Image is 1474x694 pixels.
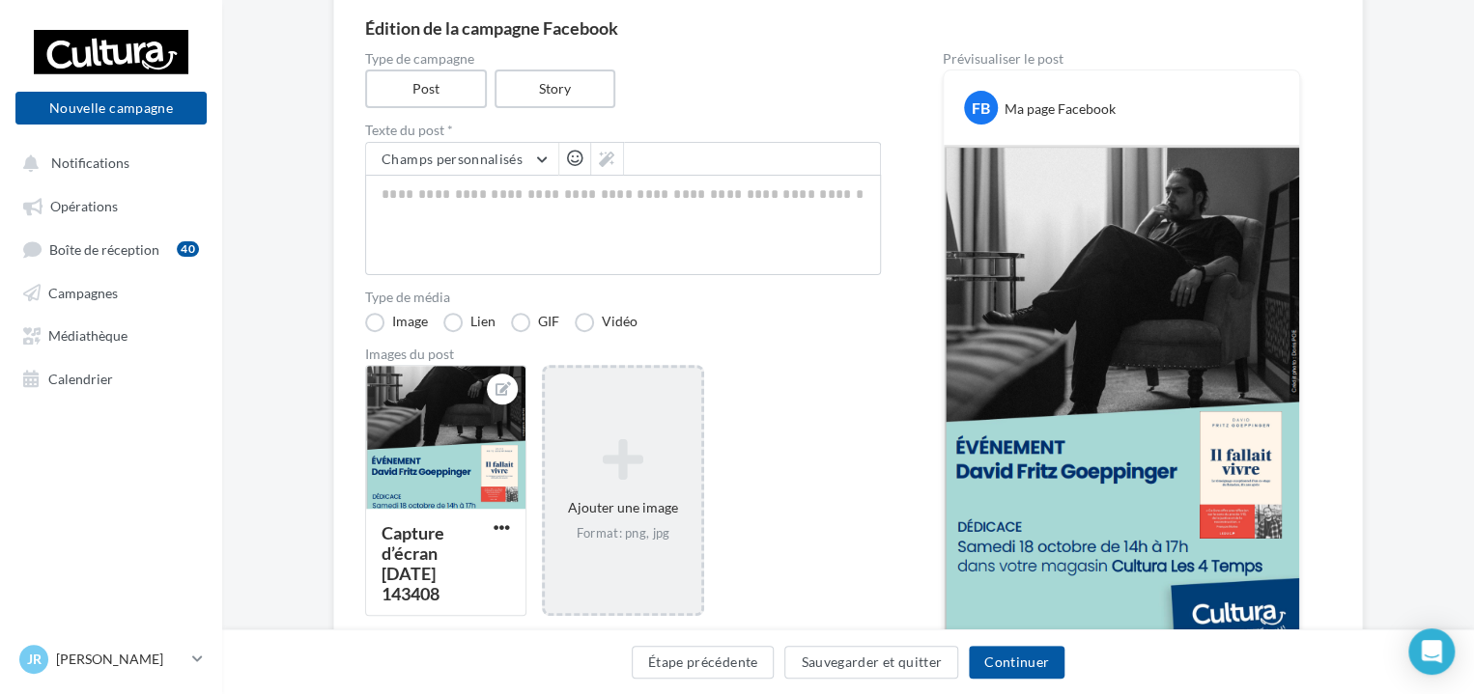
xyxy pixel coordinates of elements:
[12,187,211,222] a: Opérations
[382,151,523,167] span: Champs personnalisés
[27,650,42,669] span: Jr
[365,313,428,332] label: Image
[943,52,1300,66] div: Prévisualiser le post
[12,145,203,180] button: Notifications
[964,91,998,125] div: FB
[50,198,118,214] span: Opérations
[48,370,113,386] span: Calendrier
[575,313,638,332] label: Vidéo
[15,641,207,678] a: Jr [PERSON_NAME]
[365,69,487,108] label: Post
[511,313,559,332] label: GIF
[495,69,616,108] label: Story
[1408,628,1455,675] div: Open Intercom Messenger
[365,52,881,66] label: Type de campagne
[12,317,211,351] a: Médiathèque
[51,154,129,171] span: Notifications
[969,646,1064,679] button: Continuer
[365,124,881,137] label: Texte du post *
[49,240,159,257] span: Boîte de réception
[366,143,558,176] button: Champs personnalisés
[1005,99,1116,119] div: Ma page Facebook
[443,313,496,332] label: Lien
[382,522,444,604] div: Capture d’écran [DATE] 143408
[365,19,1331,37] div: Édition de la campagne Facebook
[784,646,958,679] button: Sauvegarder et quitter
[56,650,184,669] p: [PERSON_NAME]
[177,241,199,257] div: 40
[12,274,211,309] a: Campagnes
[15,92,207,125] button: Nouvelle campagne
[12,360,211,395] a: Calendrier
[365,291,881,304] label: Type de média
[48,327,128,344] span: Médiathèque
[12,231,211,266] a: Boîte de réception40
[632,646,775,679] button: Étape précédente
[365,347,881,361] div: Images du post
[48,284,118,300] span: Campagnes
